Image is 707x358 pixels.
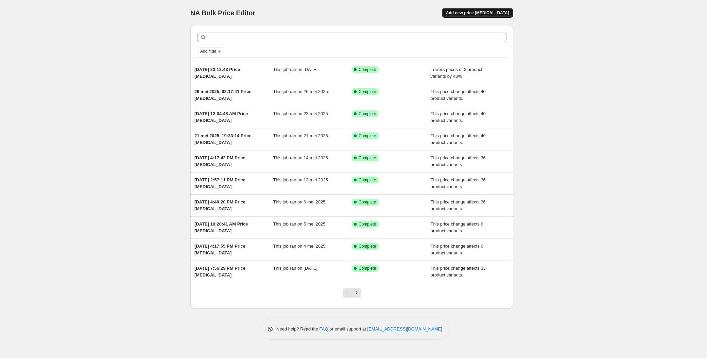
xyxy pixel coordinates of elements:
[359,67,376,72] span: Complete
[359,89,376,94] span: Complete
[431,244,483,255] span: This price change affects 6 product variants.
[194,266,245,278] span: [DATE] 7:56:29 PM Price [MEDICAL_DATA]
[431,155,486,167] span: This price change affects 36 product variants.
[431,221,483,233] span: This price change affects 6 product variants.
[273,89,329,94] span: This job ran on 26 mei 2025.
[431,67,482,79] span: Lowers prices of 3 product variants by 40%
[197,47,224,55] button: Add filter
[194,177,245,189] span: [DATE] 2:57:11 PM Price [MEDICAL_DATA]
[431,133,486,145] span: This price change affects 40 product variants.
[273,67,319,72] span: This job ran on [DATE].
[359,244,376,249] span: Complete
[273,199,327,204] span: This job ran on 6 mei 2025.
[194,89,252,101] span: 26 mei 2025, 02:17:41 Price [MEDICAL_DATA]
[359,111,376,117] span: Complete
[359,133,376,139] span: Complete
[343,288,361,298] nav: Pagination
[359,177,376,183] span: Complete
[194,199,245,211] span: [DATE] 4:40:20 PM Price [MEDICAL_DATA]
[431,89,486,101] span: This price change affects 40 product variants.
[194,133,252,145] span: 21 mei 2025, 19:33:14 Price [MEDICAL_DATA]
[431,111,486,123] span: This price change affects 40 product variants.
[273,111,329,116] span: This job ran on 23 mei 2025.
[194,111,248,123] span: [DATE] 12:04:48 AM Price [MEDICAL_DATA]
[431,199,486,211] span: This price change affects 36 product variants.
[276,326,320,332] span: Need help? Read the
[273,244,327,249] span: This job ran on 4 mei 2025.
[194,221,248,233] span: [DATE] 10:20:41 AM Price [MEDICAL_DATA]
[273,177,329,182] span: This job ran on 13 mei 2025.
[328,326,367,332] span: or email support at
[352,288,361,298] button: Next
[431,266,486,278] span: This price change affects 33 product variants.
[273,155,329,160] span: This job ran on 14 mei 2025.
[442,8,513,18] button: Add new price [MEDICAL_DATA]
[273,133,329,138] span: This job ran on 21 mei 2025.
[194,244,245,255] span: [DATE] 4:17:55 PM Price [MEDICAL_DATA]
[273,221,327,227] span: This job ran on 5 mei 2025.
[446,10,509,16] span: Add new price [MEDICAL_DATA]
[200,49,216,54] span: Add filter
[320,326,328,332] a: FAQ
[359,199,376,205] span: Complete
[367,326,442,332] a: [EMAIL_ADDRESS][DOMAIN_NAME]
[359,266,376,271] span: Complete
[190,9,255,17] span: NA Bulk Price Editor
[194,155,245,167] span: [DATE] 4:17:42 PM Price [MEDICAL_DATA]
[273,266,319,271] span: This job ran on [DATE].
[359,221,376,227] span: Complete
[194,67,240,79] span: [DATE] 23:12:43 Price [MEDICAL_DATA]
[359,155,376,161] span: Complete
[431,177,486,189] span: This price change affects 36 product variants.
